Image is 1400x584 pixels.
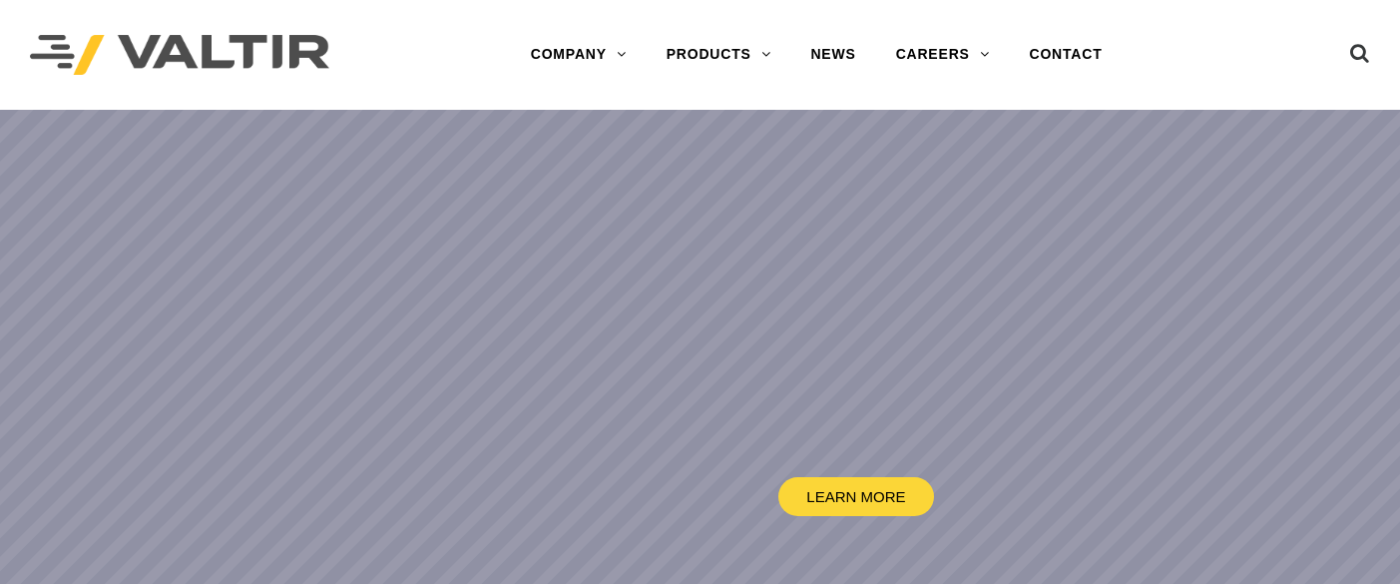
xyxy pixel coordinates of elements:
a: CAREERS [876,35,1010,75]
a: COMPANY [511,35,647,75]
img: Valtir [30,35,329,76]
a: NEWS [790,35,875,75]
a: PRODUCTS [647,35,791,75]
a: CONTACT [1010,35,1123,75]
a: LEARN MORE [778,477,935,516]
